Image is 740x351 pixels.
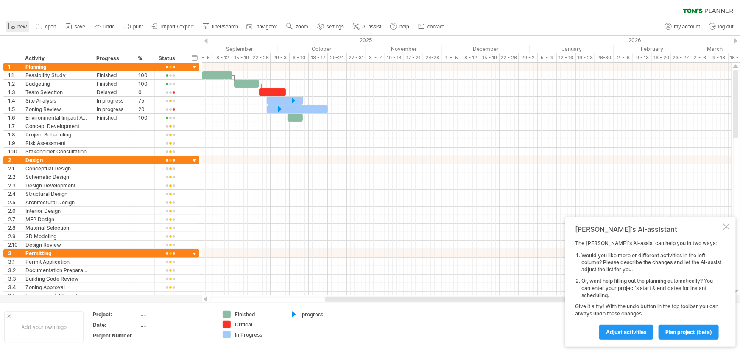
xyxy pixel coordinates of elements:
div: Documentation Preparation [25,266,88,274]
div: Conceptual Design [25,164,88,173]
div: 8 - 12 [213,53,232,62]
div: November 2025 [366,45,442,53]
a: help [388,21,412,32]
div: September 2025 [194,45,278,53]
span: Adjust activities [606,329,647,335]
div: 1 - 5 [442,53,461,62]
div: 1.1 [8,71,21,79]
div: Environmental Impact Assessment [25,114,88,122]
a: import / export [150,21,196,32]
div: Feasibility Study [25,71,88,79]
div: 13 - 17 [309,53,328,62]
div: 15 - 19 [480,53,500,62]
div: Concept Development [25,122,88,130]
div: 1.10 [8,148,21,156]
a: Adjust activities [599,325,653,340]
div: 2.3 [8,181,21,189]
div: 0 [138,88,150,96]
div: December 2025 [442,45,530,53]
div: Architectural Design [25,198,88,206]
div: 29 - 3 [271,53,290,62]
div: Project Scheduling [25,131,88,139]
span: contact [427,24,444,30]
span: my account [674,24,700,30]
div: Structural Design [25,190,88,198]
div: 1.5 [8,105,21,113]
div: 2.7 [8,215,21,223]
span: plan project (beta) [665,329,712,335]
div: 100 [138,114,150,122]
div: 2.10 [8,241,21,249]
div: 2.9 [8,232,21,240]
span: filter/search [212,24,238,30]
div: 1.2 [8,80,21,88]
div: Material Selection [25,224,88,232]
div: MEP Design [25,215,88,223]
div: Progress [96,54,129,63]
div: 22 - 26 [500,53,519,62]
div: 15 - 19 [232,53,251,62]
div: Zoning Review [25,105,88,113]
span: new [17,24,27,30]
div: February 2026 [614,45,690,53]
div: Finished [97,71,129,79]
a: undo [92,21,117,32]
div: Permitting [25,249,88,257]
div: Design [25,156,88,164]
span: zoom [296,24,308,30]
a: new [6,21,29,32]
div: Status [159,54,181,63]
div: 9 - 13 [633,53,652,62]
div: 1.8 [8,131,21,139]
div: Delayed [97,88,129,96]
div: Finished [235,311,281,318]
div: Design Review [25,241,88,249]
div: 20 [138,105,150,113]
div: Add your own logo [4,311,84,343]
div: Date: [93,321,140,329]
div: progress [302,311,348,318]
div: 27 - 31 [347,53,366,62]
div: Project: [93,311,140,318]
div: 3 [8,249,21,257]
div: 3.2 [8,266,21,274]
div: 9 - 13 [709,53,729,62]
a: navigator [245,21,280,32]
div: 3.3 [8,275,21,283]
div: 8 - 12 [461,53,480,62]
div: 26-30 [595,53,614,62]
a: my account [663,21,703,32]
span: print [133,24,143,30]
div: 22 - 26 [251,53,271,62]
div: 1.7 [8,122,21,130]
div: The [PERSON_NAME]'s AI-assist can help you in two ways: Give it a try! With the undo button in th... [575,240,721,339]
div: Site Analysis [25,97,88,105]
span: import / export [161,24,194,30]
span: log out [718,24,734,30]
a: save [63,21,88,32]
div: 29 - 2 [519,53,538,62]
div: Activity [25,54,87,63]
div: 12 - 16 [557,53,576,62]
div: 2 - 6 [690,53,709,62]
div: 24-28 [423,53,442,62]
a: plan project (beta) [659,325,719,340]
a: contact [416,21,447,32]
div: Design Development [25,181,88,189]
div: 2.8 [8,224,21,232]
div: 3.4 [8,283,21,291]
div: 2.1 [8,164,21,173]
div: Critical [235,321,281,328]
div: Planning [25,63,88,71]
li: Would you like more or different activities in the left column? Please describe the changes and l... [581,252,721,273]
div: Stakeholder Consultation [25,148,88,156]
div: 5 - 9 [538,53,557,62]
div: Finished [97,80,129,88]
div: October 2025 [278,45,366,53]
div: 10 - 14 [385,53,404,62]
div: Project Number [93,332,140,339]
div: 100 [138,80,150,88]
a: AI assist [351,21,384,32]
div: In progress [97,105,129,113]
div: [PERSON_NAME]'s AI-assistant [575,225,721,234]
